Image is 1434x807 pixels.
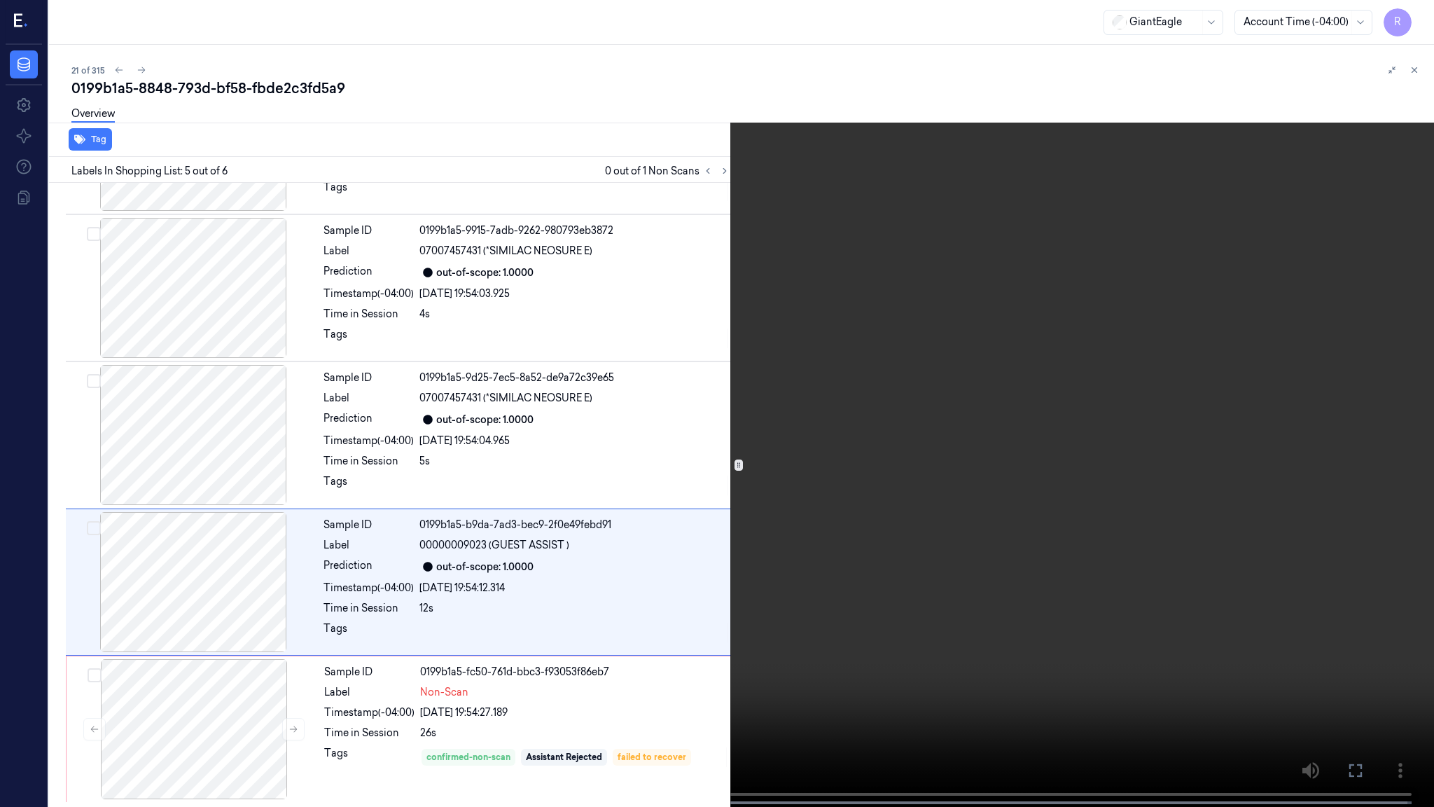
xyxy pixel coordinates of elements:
div: Time in Session [324,726,415,740]
div: Label [323,244,414,258]
div: 0199b1a5-9915-7adb-9262-980793eb3872 [419,223,730,238]
div: Prediction [323,411,414,428]
div: out-of-scope: 1.0000 [436,560,534,574]
div: Timestamp (-04:00) [323,581,414,595]
div: Label [323,391,414,406]
div: 0199b1a5-fc50-761d-bbc3-f93053f86eb7 [420,665,730,680]
div: Tags [323,474,414,497]
span: 07007457431 (*SIMILAC NEOSURE E) [419,391,592,406]
span: Labels In Shopping List: 5 out of 6 [71,164,228,179]
div: 0199b1a5-9d25-7ec5-8a52-de9a72c39e65 [419,371,730,385]
div: Label [324,685,415,700]
div: Sample ID [323,518,414,532]
div: [DATE] 19:54:12.314 [419,581,730,595]
div: failed to recover [618,751,686,764]
div: 0199b1a5-b9da-7ad3-bec9-2f0e49febd91 [419,518,730,532]
div: Label [323,538,414,553]
div: 0199b1a5-8848-793d-bf58-fbde2c3fd5a9 [71,78,1423,98]
button: Tag [69,128,112,151]
div: confirmed-non-scan [426,751,510,764]
div: [DATE] 19:54:27.189 [420,705,730,720]
span: 0 out of 1 Non Scans [605,163,733,179]
div: Time in Session [323,307,414,322]
div: [DATE] 19:54:04.965 [419,434,730,448]
div: 4s [419,307,730,322]
span: 07007457431 (*SIMILAC NEOSURE E) [419,244,592,258]
a: Overview [71,106,115,123]
div: Sample ID [324,665,415,680]
div: out-of-scope: 1.0000 [436,265,534,280]
div: 5s [419,454,730,469]
div: Timestamp (-04:00) [324,705,415,720]
div: Timestamp (-04:00) [323,434,414,448]
div: Tags [323,621,414,644]
div: Sample ID [323,371,414,385]
div: [DATE] 19:54:03.925 [419,287,730,301]
div: Prediction [323,264,414,281]
span: 00000009023 (GUEST ASSIST ) [419,538,569,553]
div: Sample ID [323,223,414,238]
div: Tags [323,180,414,202]
button: Select row [87,227,101,241]
button: Select row [87,374,101,388]
span: Non-Scan [420,685,468,700]
div: 12s [419,601,730,616]
div: 26s [420,726,730,740]
div: out-of-scope: 1.0000 [436,413,534,427]
button: Select row [88,668,102,682]
button: R [1384,8,1412,36]
div: Time in Session [323,454,414,469]
div: Tags [324,746,415,768]
span: 21 of 315 [71,64,105,76]
div: Time in Session [323,601,414,616]
button: Select row [87,521,101,535]
div: Timestamp (-04:00) [323,287,414,301]
div: Assistant Rejected [526,751,602,764]
div: Tags [323,327,414,350]
div: Prediction [323,558,414,575]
